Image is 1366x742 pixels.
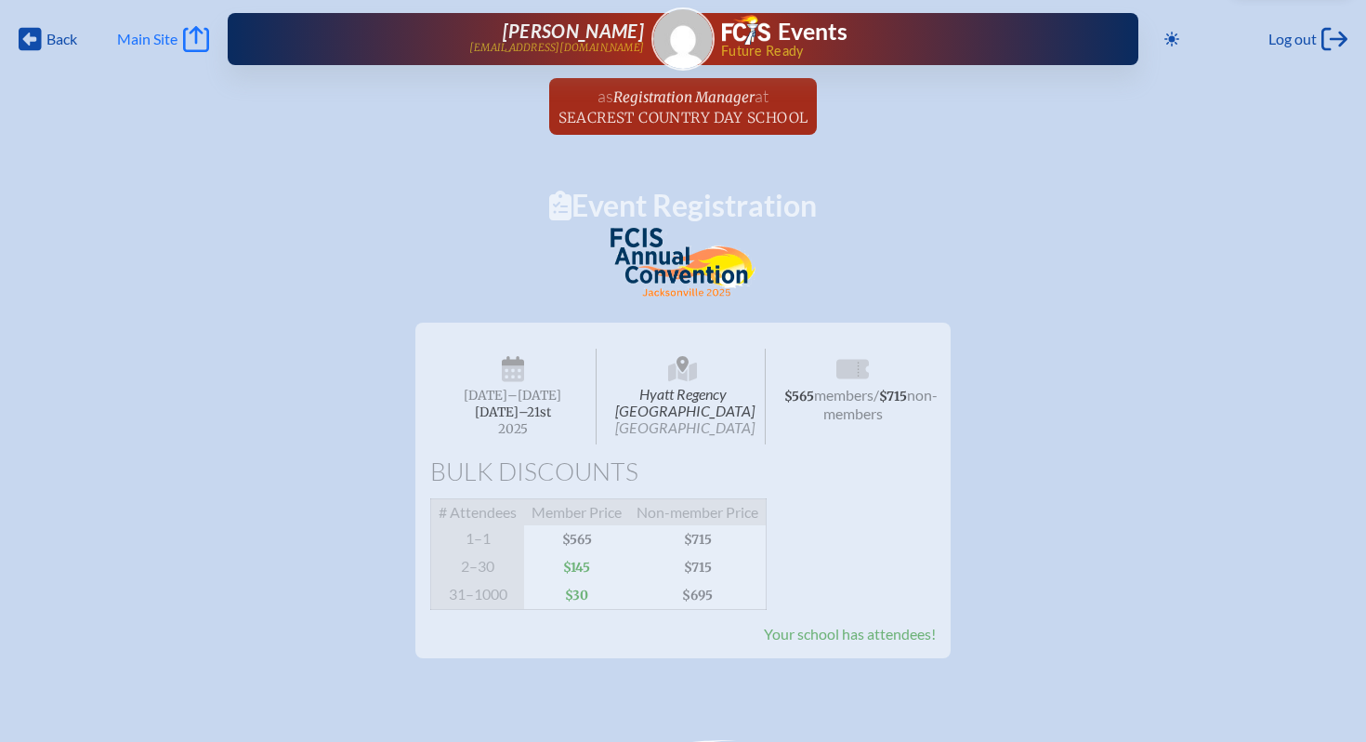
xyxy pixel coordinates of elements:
[46,30,77,48] span: Back
[722,15,1079,58] div: FCIS Events — Future ready
[507,388,561,404] span: –[DATE]
[764,625,936,643] span: Your school has attendees!
[784,389,814,404] span: $565
[879,389,907,404] span: $715
[464,388,507,404] span: [DATE]
[823,386,939,422] span: non-members
[475,404,551,420] span: [DATE]–⁠21st
[629,581,767,610] span: $695
[613,88,755,106] span: Registration Manager
[551,78,816,135] a: asRegistration ManageratSeacrest Country Day School
[598,86,613,106] span: as
[503,20,644,42] span: [PERSON_NAME]
[814,386,873,404] span: members
[778,20,847,44] h1: Events
[117,30,177,48] span: Main Site
[445,422,581,436] span: 2025
[558,109,808,126] span: Seacrest Country Day School
[1268,30,1317,48] span: Log out
[721,45,1080,58] span: Future Ready
[651,7,715,71] a: Gravatar
[524,581,629,610] span: $30
[287,20,644,58] a: [PERSON_NAME][EMAIL_ADDRESS][DOMAIN_NAME]
[524,553,629,581] span: $145
[629,525,767,553] span: $715
[524,525,629,553] span: $565
[755,86,768,106] span: at
[117,26,208,52] a: Main Site
[430,459,936,484] h1: Bulk Discounts
[653,9,713,69] img: Gravatar
[873,386,879,404] span: /
[600,349,767,444] span: Hyatt Regency [GEOGRAPHIC_DATA]
[431,553,525,581] span: 2–30
[615,418,755,436] span: [GEOGRAPHIC_DATA]
[611,228,755,298] img: FCIS Convention 2025
[431,499,525,526] span: # Attendees
[629,553,767,581] span: $715
[469,42,644,54] p: [EMAIL_ADDRESS][DOMAIN_NAME]
[722,15,847,48] a: FCIS LogoEvents
[629,499,767,526] span: Non-member Price
[722,15,770,45] img: Florida Council of Independent Schools
[431,525,525,553] span: 1–1
[431,581,525,610] span: 31–1000
[524,499,629,526] span: Member Price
